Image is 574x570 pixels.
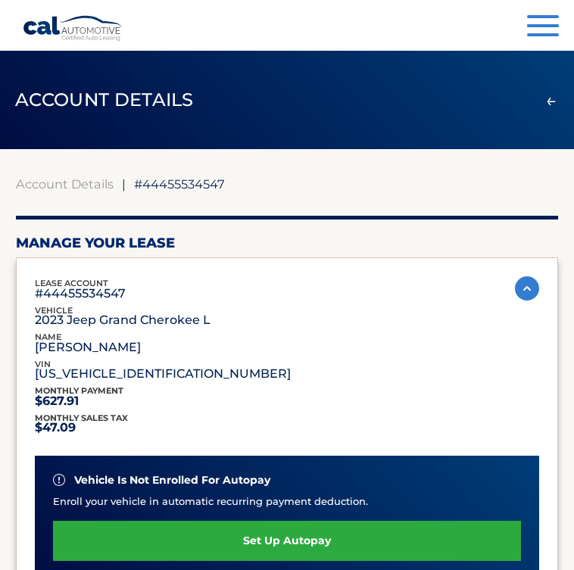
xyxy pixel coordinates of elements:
span: name [35,332,61,342]
span: #44455534547 [134,176,225,192]
p: [PERSON_NAME] [35,344,141,351]
span: | [122,176,126,192]
img: alert-white.svg [53,474,65,486]
a: set up autopay [53,521,521,561]
p: 2023 Jeep Grand Cherokee L [35,316,211,324]
span: lease account [35,278,108,288]
button: Menu [527,15,559,40]
p: $627.91 [35,397,123,405]
p: [US_VEHICLE_IDENTIFICATION_NUMBER] [35,370,291,378]
span: Monthly sales Tax [35,413,128,423]
span: Monthly Payment [35,385,123,396]
a: Cal Automotive [23,15,123,42]
img: accordion-active.svg [515,276,539,301]
h2: Manage Your Lease [16,235,558,251]
a: Account Details [16,176,114,192]
p: #44455534547 [35,290,126,297]
span: vehicle is not enrolled for autopay [74,474,270,487]
p: $47.09 [35,424,128,431]
span: vehicle [35,305,73,316]
span: vin [35,359,51,369]
span: ACCOUNT DETAILS [15,89,194,111]
a: ← [543,86,559,114]
p: Enroll your vehicle in automatic recurring payment deduction. [53,494,521,509]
